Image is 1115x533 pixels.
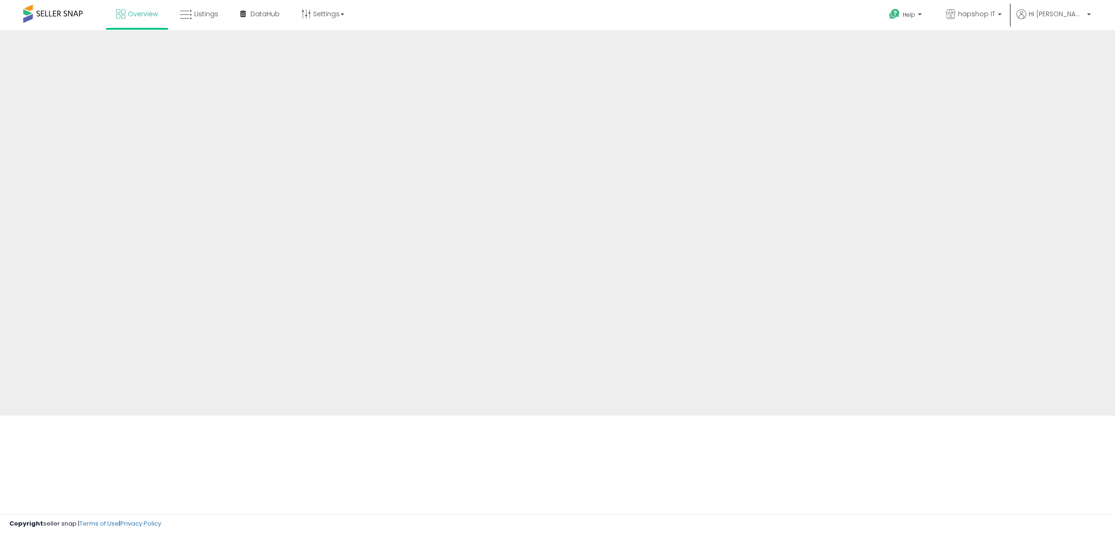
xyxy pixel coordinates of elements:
span: Listings [194,9,218,19]
a: Help [882,1,931,30]
span: hapshop IT [958,9,995,19]
a: Hi [PERSON_NAME] [1017,9,1091,30]
i: Get Help [889,8,900,20]
span: DataHub [250,9,280,19]
span: Help [903,11,915,19]
span: Overview [128,9,158,19]
span: Hi [PERSON_NAME] [1029,9,1084,19]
